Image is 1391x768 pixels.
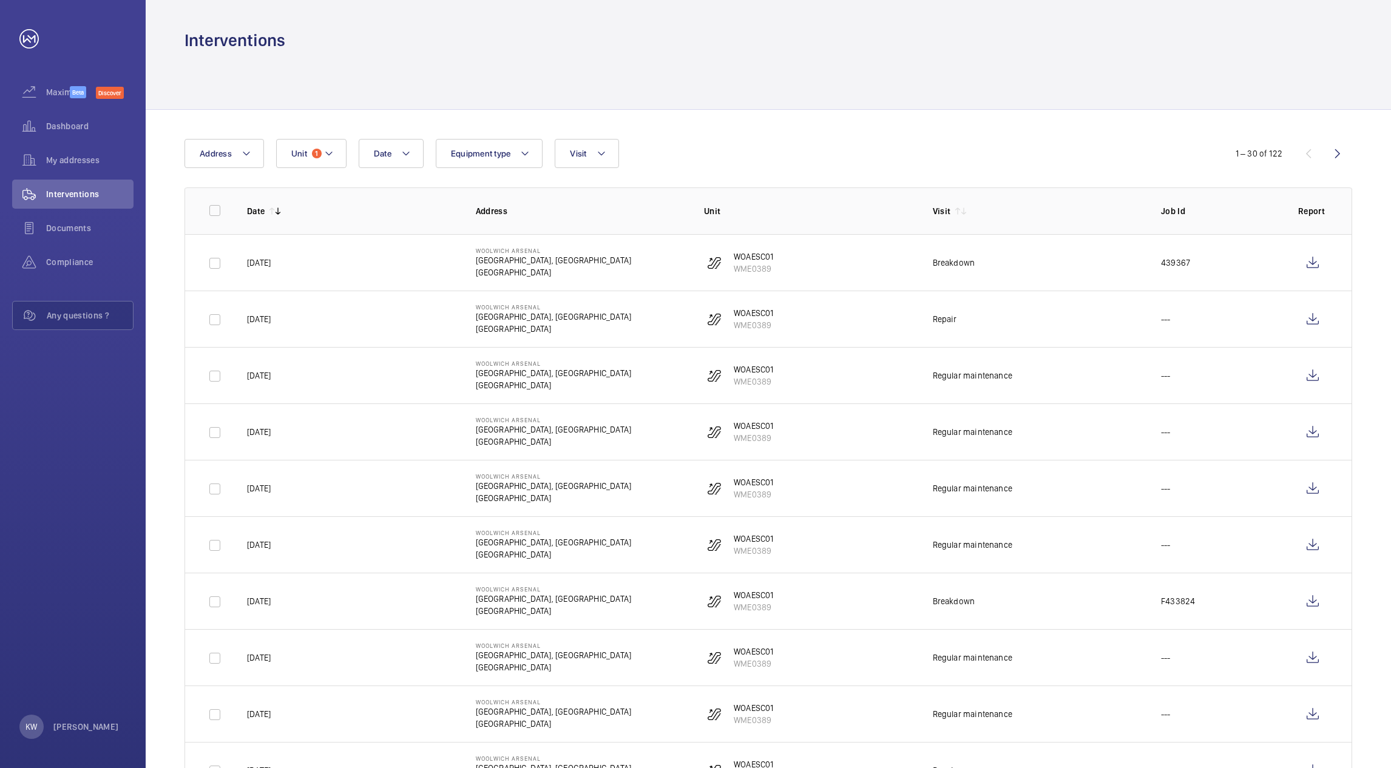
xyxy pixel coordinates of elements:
[476,205,685,217] p: Address
[476,536,632,548] p: [GEOGRAPHIC_DATA], [GEOGRAPHIC_DATA]
[476,755,632,762] p: Woolwich Arsenal
[247,539,271,551] p: [DATE]
[734,432,773,444] p: WME0389
[1161,426,1171,438] p: ---
[476,585,632,593] p: Woolwich Arsenal
[734,601,773,613] p: WME0389
[707,368,722,383] img: escalator.svg
[707,707,722,721] img: escalator.svg
[476,480,632,492] p: [GEOGRAPHIC_DATA], [GEOGRAPHIC_DATA]
[1161,369,1171,382] p: ---
[476,379,632,391] p: [GEOGRAPHIC_DATA]
[476,661,632,673] p: [GEOGRAPHIC_DATA]
[247,708,271,720] p: [DATE]
[933,539,1012,551] div: Regular maintenance
[933,426,1012,438] div: Regular maintenance
[933,708,1012,720] div: Regular maintenance
[734,658,773,670] p: WME0389
[933,205,951,217] p: Visit
[1161,313,1171,325] p: ---
[570,149,586,158] span: Visit
[374,149,391,158] span: Date
[933,595,975,607] div: Breakdown
[1161,539,1171,551] p: ---
[734,702,773,714] p: WOAESC01
[734,589,773,601] p: WOAESC01
[47,309,133,322] span: Any questions ?
[734,251,773,263] p: WOAESC01
[46,222,134,234] span: Documents
[476,718,632,730] p: [GEOGRAPHIC_DATA]
[476,593,632,605] p: [GEOGRAPHIC_DATA], [GEOGRAPHIC_DATA]
[247,426,271,438] p: [DATE]
[1161,482,1171,494] p: ---
[247,257,271,269] p: [DATE]
[707,537,722,552] img: escalator.svg
[1161,257,1190,269] p: 439367
[476,423,632,436] p: [GEOGRAPHIC_DATA], [GEOGRAPHIC_DATA]
[734,476,773,488] p: WOAESC01
[933,652,1012,664] div: Regular maintenance
[734,545,773,557] p: WME0389
[707,650,722,665] img: escalator.svg
[1298,205,1327,217] p: Report
[46,256,134,268] span: Compliance
[1161,652,1171,664] p: ---
[25,721,37,733] p: KW
[1236,147,1282,160] div: 1 – 30 of 122
[200,149,232,158] span: Address
[451,149,511,158] span: Equipment type
[704,205,913,217] p: Unit
[96,87,124,99] span: Discover
[734,319,773,331] p: WME0389
[476,360,632,367] p: Woolwich Arsenal
[312,149,322,158] span: 1
[247,313,271,325] p: [DATE]
[476,529,632,536] p: Woolwich Arsenal
[476,303,632,311] p: Woolwich Arsenal
[46,86,70,98] span: Maximize
[476,649,632,661] p: [GEOGRAPHIC_DATA], [GEOGRAPHIC_DATA]
[436,139,543,168] button: Equipment type
[933,369,1012,382] div: Regular maintenance
[707,594,722,608] img: escalator.svg
[476,254,632,266] p: [GEOGRAPHIC_DATA], [GEOGRAPHIC_DATA]
[476,548,632,561] p: [GEOGRAPHIC_DATA]
[476,642,632,649] p: Woolwich Arsenal
[46,188,134,200] span: Interventions
[476,323,632,335] p: [GEOGRAPHIC_DATA]
[53,721,119,733] p: [PERSON_NAME]
[70,86,86,98] span: Beta
[476,605,632,617] p: [GEOGRAPHIC_DATA]
[707,481,722,496] img: escalator.svg
[46,120,134,132] span: Dashboard
[707,312,722,326] img: escalator.svg
[933,482,1012,494] div: Regular maintenance
[734,420,773,432] p: WOAESC01
[247,482,271,494] p: [DATE]
[247,652,271,664] p: [DATE]
[476,311,632,323] p: [GEOGRAPHIC_DATA], [GEOGRAPHIC_DATA]
[476,436,632,448] p: [GEOGRAPHIC_DATA]
[734,714,773,726] p: WME0389
[734,376,773,388] p: WME0389
[276,139,347,168] button: Unit1
[476,492,632,504] p: [GEOGRAPHIC_DATA]
[476,706,632,718] p: [GEOGRAPHIC_DATA], [GEOGRAPHIC_DATA]
[247,205,265,217] p: Date
[46,154,134,166] span: My addresses
[1161,708,1171,720] p: ---
[476,266,632,278] p: [GEOGRAPHIC_DATA]
[247,369,271,382] p: [DATE]
[476,416,632,423] p: Woolwich Arsenal
[1161,205,1279,217] p: Job Id
[476,247,632,254] p: Woolwich Arsenal
[707,425,722,439] img: escalator.svg
[184,29,285,52] h1: Interventions
[707,255,722,270] img: escalator.svg
[933,313,957,325] div: Repair
[734,645,773,658] p: WOAESC01
[291,149,307,158] span: Unit
[476,698,632,706] p: Woolwich Arsenal
[734,263,773,275] p: WME0389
